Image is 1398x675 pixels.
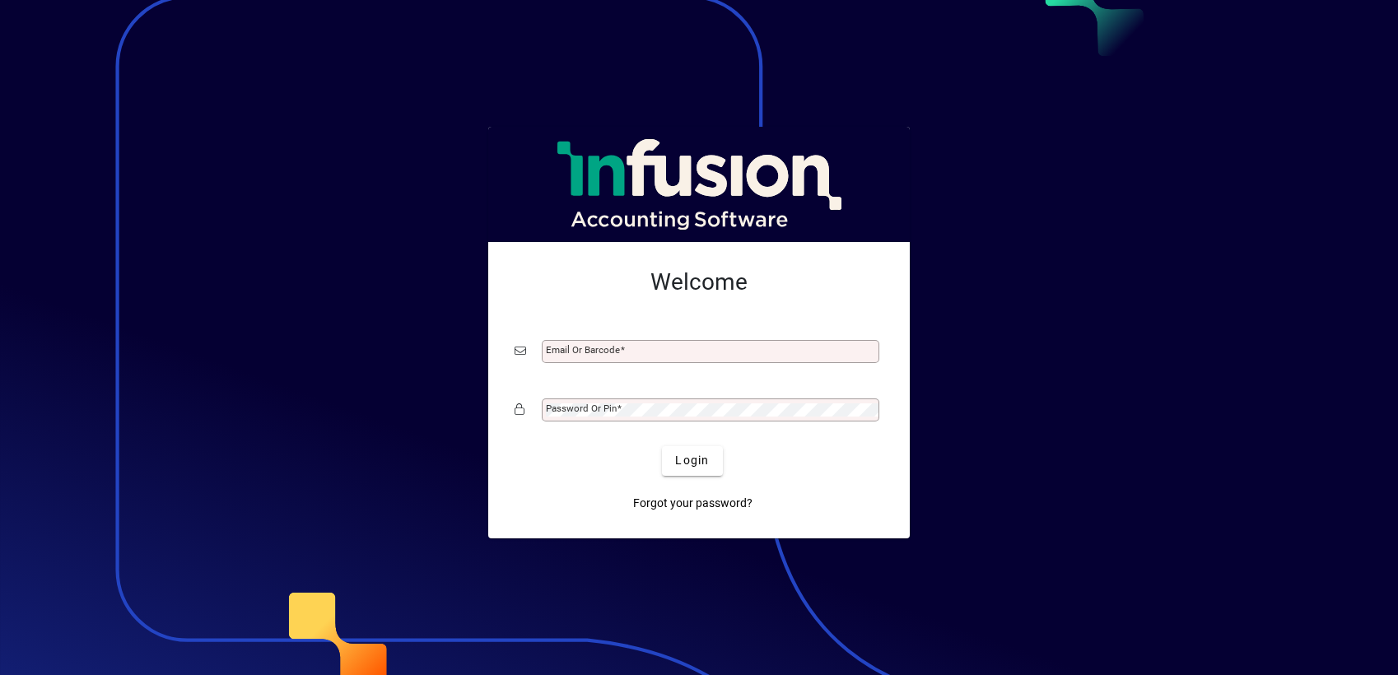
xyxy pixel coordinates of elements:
mat-label: Password or Pin [546,403,617,414]
span: Login [675,452,709,469]
mat-label: Email or Barcode [546,344,620,356]
h2: Welcome [515,268,883,296]
a: Forgot your password? [627,489,759,519]
span: Forgot your password? [633,495,753,512]
button: Login [662,446,722,476]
